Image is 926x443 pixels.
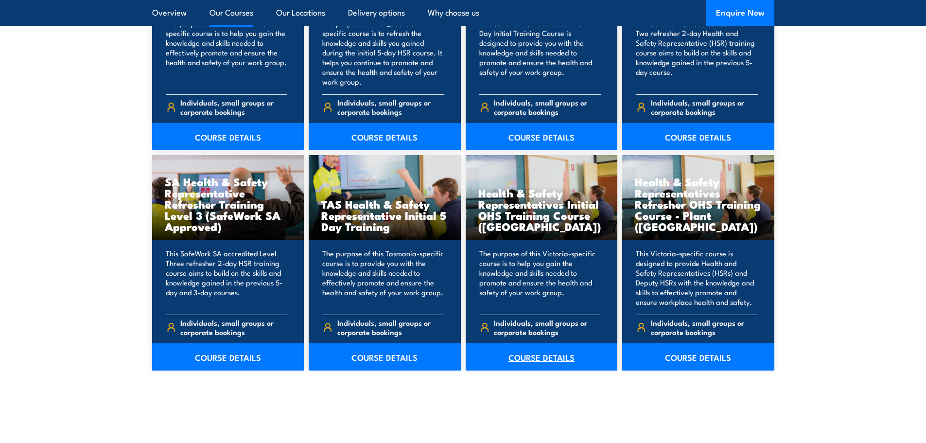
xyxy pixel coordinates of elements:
[478,187,605,232] h3: Health & Safety Representatives Initial OHS Training Course ([GEOGRAPHIC_DATA])
[180,318,287,337] span: Individuals, small groups or corporate bookings
[494,98,601,116] span: Individuals, small groups or corporate bookings
[322,18,444,87] p: The purpose of this Queensland-specific course is to refresh the knowledge and skills you gained ...
[651,318,758,337] span: Individuals, small groups or corporate bookings
[166,248,288,307] p: This SafeWork SA accredited Level Three refresher 2-day HSR training course aims to build on the ...
[166,18,288,87] p: The purpose of this Queensland-specific course is to help you gain the knowledge and skills neede...
[309,123,461,150] a: COURSE DETAILS
[180,98,287,116] span: Individuals, small groups or corporate bookings
[622,123,774,150] a: COURSE DETAILS
[337,318,444,337] span: Individuals, small groups or corporate bookings
[636,248,758,307] p: This Victoria-specific course is designed to provide Health and Safety Representatives (HSRs) and...
[322,248,444,307] p: The purpose of this Tasmania-specific course is to provide you with the knowledge and skills need...
[309,343,461,371] a: COURSE DETAILS
[636,18,758,87] p: This SafeWork SA accredited Level Two refresher 2-day Health and Safety Representative (HSR) trai...
[622,343,774,371] a: COURSE DETAILS
[466,343,618,371] a: COURSE DETAILS
[165,176,292,232] h3: SA Health & Safety Representative Refresher Training Level 3 (SafeWork SA Approved)
[321,198,448,232] h3: TAS Health & Safety Representative Initial 5 Day Training
[494,318,601,337] span: Individuals, small groups or corporate bookings
[635,176,762,232] h3: Health & Safety Representatives Refresher OHS Training Course - Plant ([GEOGRAPHIC_DATA])
[337,98,444,116] span: Individuals, small groups or corporate bookings
[479,18,601,87] p: This SafeWork SA accredited HSR 5 Day Initial Training Course is designed to provide you with the...
[152,343,304,371] a: COURSE DETAILS
[466,123,618,150] a: COURSE DETAILS
[651,98,758,116] span: Individuals, small groups or corporate bookings
[152,123,304,150] a: COURSE DETAILS
[479,248,601,307] p: The purpose of this Victoria-specific course is to help you gain the knowledge and skills needed ...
